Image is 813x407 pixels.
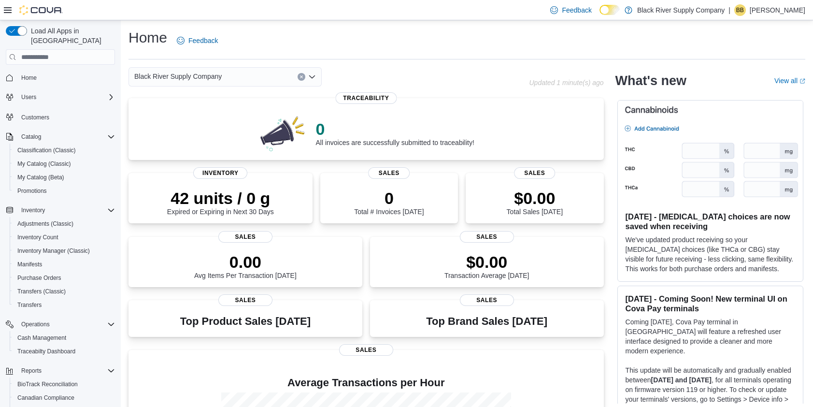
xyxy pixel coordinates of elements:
[14,232,62,243] a: Inventory Count
[734,4,746,16] div: Brandon Blount
[10,217,119,231] button: Adjustments (Classic)
[460,231,514,243] span: Sales
[17,72,115,84] span: Home
[14,299,115,311] span: Transfers
[17,220,73,228] span: Adjustments (Classic)
[315,119,474,139] p: 0
[14,392,78,404] a: Canadian Compliance
[136,377,596,389] h4: Average Transactions per Hour
[10,144,119,157] button: Classification (Classic)
[444,252,529,279] div: Transaction Average [DATE]
[167,189,274,208] p: 42 units / 0 g
[14,158,115,170] span: My Catalog (Classic)
[218,231,272,243] span: Sales
[10,271,119,285] button: Purchase Orders
[17,146,76,154] span: Classification (Classic)
[626,294,795,313] h3: [DATE] - Coming Soon! New terminal UI on Cova Pay terminals
[14,245,115,257] span: Inventory Manager (Classic)
[14,332,115,344] span: Cash Management
[651,376,712,384] strong: [DATE] and [DATE]
[728,4,730,16] p: |
[173,31,222,50] a: Feedback
[17,247,90,255] span: Inventory Manager (Classic)
[17,274,61,282] span: Purchase Orders
[315,119,474,146] div: All invoices are successfully submitted to traceability!
[17,394,74,402] span: Canadian Compliance
[354,189,424,216] div: Total # Invoices [DATE]
[14,185,115,197] span: Promotions
[17,91,115,103] span: Users
[14,286,115,297] span: Transfers (Classic)
[134,71,222,82] span: Black River Supply Company
[14,346,115,357] span: Traceabilty Dashboard
[10,231,119,244] button: Inventory Count
[14,378,82,390] a: BioTrack Reconciliation
[188,36,218,45] span: Feedback
[14,185,51,197] a: Promotions
[354,189,424,208] p: 0
[799,78,805,84] svg: External link
[736,4,744,16] span: BB
[14,232,115,243] span: Inventory Count
[17,261,42,268] span: Manifests
[14,218,77,230] a: Adjustments (Classic)
[17,288,66,295] span: Transfers (Classic)
[14,145,80,156] a: Classification (Classic)
[14,272,65,284] a: Purchase Orders
[17,319,54,330] button: Operations
[14,218,115,230] span: Adjustments (Classic)
[14,332,70,344] a: Cash Management
[194,252,297,272] p: 0.00
[2,364,119,378] button: Reports
[27,26,115,45] span: Load All Apps in [GEOGRAPHIC_DATA]
[17,233,58,241] span: Inventory Count
[626,235,795,274] p: We've updated product receiving so your [MEDICAL_DATA] choices (like THCa or CBG) stay visible fo...
[10,391,119,405] button: Canadian Compliance
[14,259,115,270] span: Manifests
[298,73,305,81] button: Clear input
[10,298,119,312] button: Transfers
[507,189,563,208] p: $0.00
[14,272,115,284] span: Purchase Orders
[17,91,40,103] button: Users
[426,316,547,327] h3: Top Brand Sales [DATE]
[17,365,115,377] span: Reports
[194,252,297,279] div: Avg Items Per Transaction [DATE]
[180,316,311,327] h3: Top Product Sales [DATE]
[14,346,79,357] a: Traceabilty Dashboard
[21,206,45,214] span: Inventory
[2,110,119,124] button: Customers
[17,187,47,195] span: Promotions
[2,203,119,217] button: Inventory
[2,71,119,85] button: Home
[14,145,115,156] span: Classification (Classic)
[17,131,45,143] button: Catalog
[14,172,68,183] a: My Catalog (Beta)
[626,212,795,231] h3: [DATE] - [MEDICAL_DATA] choices are now saved when receiving
[637,4,725,16] p: Black River Supply Company
[10,244,119,258] button: Inventory Manager (Classic)
[17,301,42,309] span: Transfers
[507,189,563,216] div: Total Sales [DATE]
[17,160,71,168] span: My Catalog (Classic)
[335,92,397,104] span: Traceability
[17,380,78,388] span: BioTrack Reconciliation
[17,111,115,123] span: Customers
[514,167,556,179] span: Sales
[14,172,115,183] span: My Catalog (Beta)
[14,158,75,170] a: My Catalog (Classic)
[128,28,167,47] h1: Home
[562,5,591,15] span: Feedback
[17,204,115,216] span: Inventory
[21,320,50,328] span: Operations
[14,299,45,311] a: Transfers
[750,4,805,16] p: [PERSON_NAME]
[17,319,115,330] span: Operations
[17,204,49,216] button: Inventory
[21,367,42,375] span: Reports
[17,365,45,377] button: Reports
[774,77,805,85] a: View allExternal link
[17,334,66,342] span: Cash Management
[2,130,119,144] button: Catalog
